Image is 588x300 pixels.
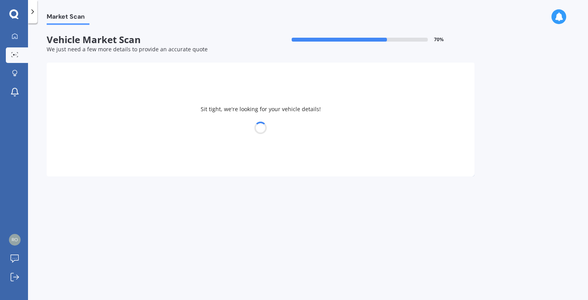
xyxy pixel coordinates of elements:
span: Vehicle Market Scan [47,34,261,45]
span: Market Scan [47,13,89,23]
div: Sit tight, we're looking for your vehicle details! [47,63,474,176]
span: We just need a few more details to provide an accurate quote [47,45,208,53]
img: cd485cdd81be978d4bcf9f8efe7f31d1 [9,234,21,246]
span: 70 % [434,37,444,42]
